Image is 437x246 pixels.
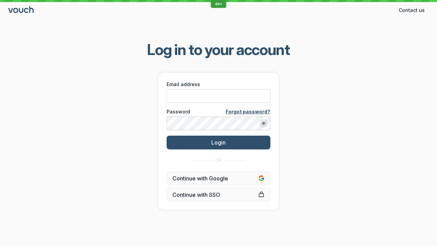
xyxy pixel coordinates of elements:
[147,40,290,59] span: Log in to your account
[211,139,226,146] span: Login
[172,191,265,198] span: Continue with SSO
[8,8,35,13] a: Go to sign in
[259,119,268,127] button: Show password
[167,188,270,202] a: Continue with SSO
[226,108,270,115] a: Forgot password?
[395,5,429,16] button: Contact us
[167,172,270,185] button: Continue with Google
[167,136,270,149] button: Login
[172,175,265,182] span: Continue with Google
[399,7,425,14] span: Contact us
[215,158,222,163] span: OR
[167,108,190,115] span: Password
[167,81,200,88] span: Email address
